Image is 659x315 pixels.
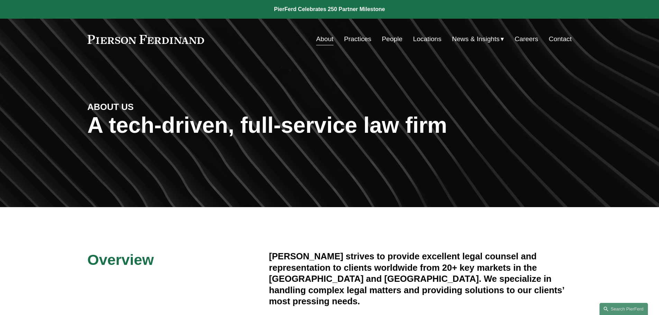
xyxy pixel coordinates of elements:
[515,33,538,46] a: Careers
[344,33,371,46] a: Practices
[382,33,403,46] a: People
[549,33,571,46] a: Contact
[269,251,572,307] h4: [PERSON_NAME] strives to provide excellent legal counsel and representation to clients worldwide ...
[413,33,441,46] a: Locations
[452,33,504,46] a: folder dropdown
[452,33,500,45] span: News & Insights
[316,33,333,46] a: About
[88,251,154,268] span: Overview
[599,303,648,315] a: Search this site
[88,102,134,112] strong: ABOUT US
[88,113,572,138] h1: A tech-driven, full-service law firm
